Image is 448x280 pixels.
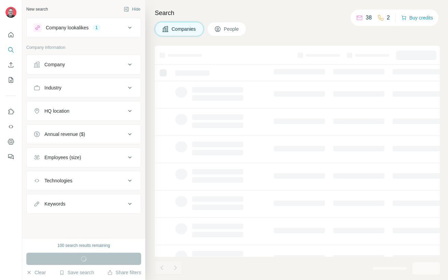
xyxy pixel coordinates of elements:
[26,6,48,12] div: New search
[27,172,141,189] button: Technologies
[119,4,145,14] button: Hide
[93,25,100,31] div: 1
[5,59,16,71] button: Enrich CSV
[44,154,81,161] div: Employees (size)
[155,8,440,18] h4: Search
[44,108,69,114] div: HQ location
[44,177,72,184] div: Technologies
[27,56,141,73] button: Company
[44,200,65,207] div: Keywords
[5,7,16,18] img: Avatar
[27,19,141,36] button: Company lookalikes1
[5,136,16,148] button: Dashboard
[26,269,46,276] button: Clear
[224,26,240,32] span: People
[44,61,65,68] div: Company
[27,103,141,119] button: HQ location
[27,149,141,166] button: Employees (size)
[27,196,141,212] button: Keywords
[27,126,141,142] button: Annual revenue ($)
[366,14,372,22] p: 38
[44,131,85,138] div: Annual revenue ($)
[5,29,16,41] button: Quick start
[387,14,390,22] p: 2
[107,269,141,276] button: Share filters
[59,269,94,276] button: Save search
[5,44,16,56] button: Search
[27,80,141,96] button: Industry
[5,106,16,118] button: Use Surfe on LinkedIn
[26,44,141,51] p: Company information
[5,74,16,86] button: My lists
[57,242,110,249] div: 100 search results remaining
[172,26,196,32] span: Companies
[401,13,433,23] button: Buy credits
[5,121,16,133] button: Use Surfe API
[5,151,16,163] button: Feedback
[44,84,62,91] div: Industry
[46,24,89,31] div: Company lookalikes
